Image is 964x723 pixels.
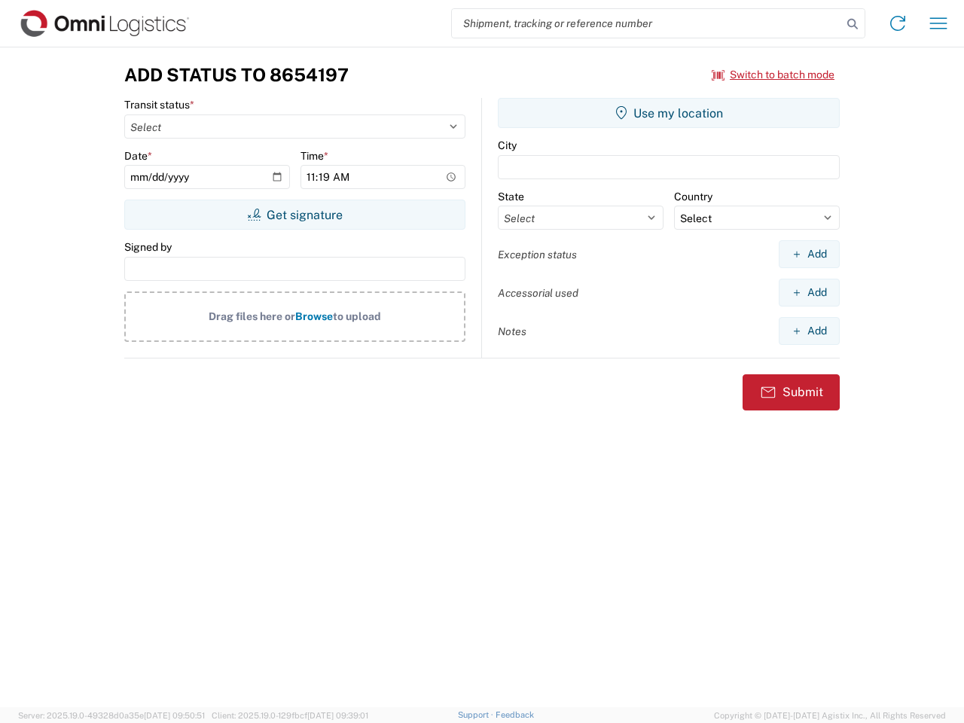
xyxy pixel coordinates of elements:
[295,310,333,322] span: Browse
[209,310,295,322] span: Drag files here or
[307,711,368,720] span: [DATE] 09:39:01
[458,710,496,719] a: Support
[779,317,840,345] button: Add
[498,98,840,128] button: Use my location
[498,286,578,300] label: Accessorial used
[498,190,524,203] label: State
[712,63,834,87] button: Switch to batch mode
[18,711,205,720] span: Server: 2025.19.0-49328d0a35e
[498,325,526,338] label: Notes
[452,9,842,38] input: Shipment, tracking or reference number
[498,248,577,261] label: Exception status
[333,310,381,322] span: to upload
[674,190,712,203] label: Country
[779,279,840,307] button: Add
[300,149,328,163] label: Time
[498,139,517,152] label: City
[779,240,840,268] button: Add
[714,709,946,722] span: Copyright © [DATE]-[DATE] Agistix Inc., All Rights Reserved
[144,711,205,720] span: [DATE] 09:50:51
[496,710,534,719] a: Feedback
[743,374,840,410] button: Submit
[124,200,465,230] button: Get signature
[124,149,152,163] label: Date
[124,98,194,111] label: Transit status
[124,240,172,254] label: Signed by
[212,711,368,720] span: Client: 2025.19.0-129fbcf
[124,64,349,86] h3: Add Status to 8654197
